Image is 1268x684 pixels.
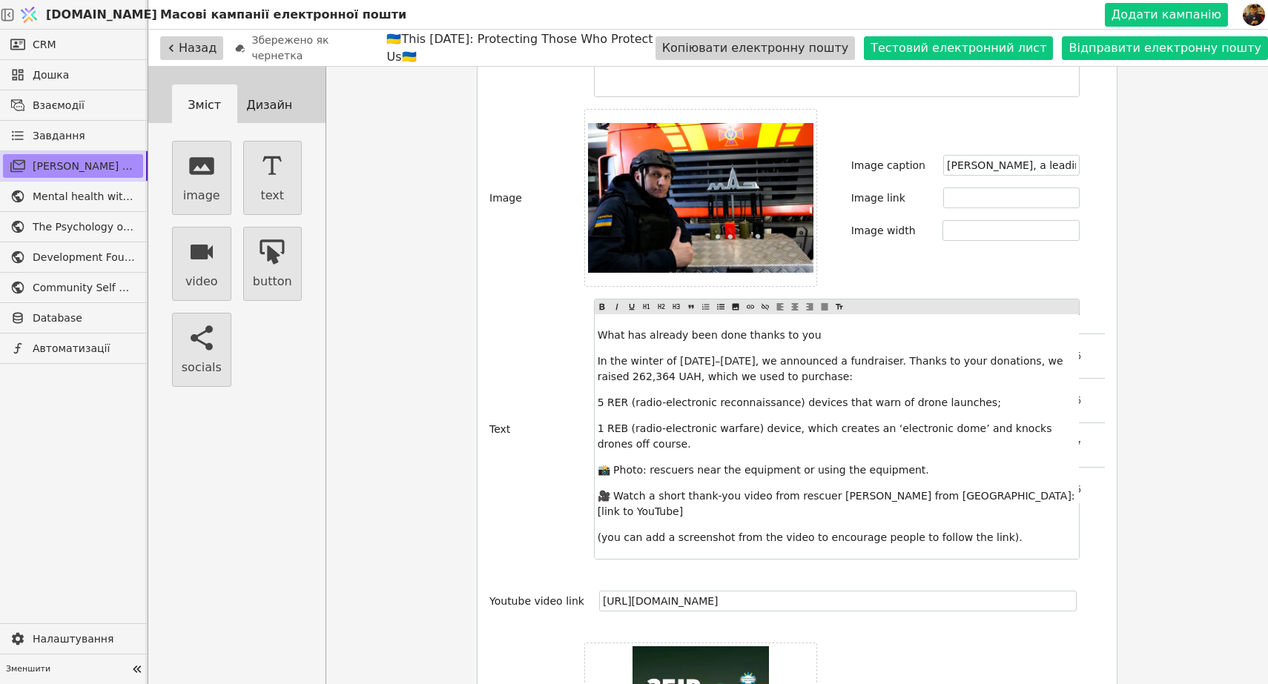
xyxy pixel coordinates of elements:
span: 5 RER (radio-electronic reconnaissance) devices that warn of drone launches; [598,396,1001,408]
a: [DOMAIN_NAME] [15,1,148,29]
button: Копіювати електронну пошту [656,36,856,60]
span: 1 REB (radio-electronic warfare) device, which creates an ‘electronic dome’ and knocks drones off... [598,422,1055,450]
a: Database [3,306,143,330]
span: Дошка [33,67,136,83]
a: Автоматизації [3,336,143,360]
label: Image width [851,223,916,239]
a: Налаштування [3,627,143,651]
div: socials [182,359,222,376]
span: The Psychology of War [33,219,136,235]
label: Image link [851,190,905,206]
span: 🎥 Watch a short thank-you video from rescuer [PERSON_NAME] from [GEOGRAPHIC_DATA]: [link to YouTube] [598,490,1078,517]
span: Database [33,311,136,326]
span: Community Self Help [33,280,136,296]
span: Завдання [33,128,85,144]
label: Image [489,190,522,206]
a: The Psychology of War [3,215,143,239]
label: Text [489,422,510,437]
span: Mental health without prejudice project [33,189,136,205]
div: text [260,187,284,205]
span: CRM [33,37,56,53]
a: Взаємодії [3,93,143,117]
button: Додати кампанію [1105,3,1228,27]
img: Logo [18,1,40,29]
span: (you can add a screenshot from the video to encourage people to follow the link). [598,531,1023,543]
span: In the winter of [DATE]–[DATE], we announced a fundraiser. Thanks to your donations, we raised 26... [598,355,1066,382]
a: Завдання [3,124,143,147]
p: Збережено як чернетка [235,33,369,64]
img: 73cef4174f0444e6e86f60503224d004 [1243,4,1265,26]
button: socials [172,313,231,387]
span: [PERSON_NAME] розсилки [33,159,136,174]
div: video [185,273,218,290]
span: Взаємодії [33,98,136,113]
label: Image caption [851,158,925,173]
a: Дошка [3,63,143,87]
button: image [172,141,231,215]
div: image [183,187,220,205]
a: CRM [3,33,143,56]
img: Image [588,123,813,273]
a: Mental health without prejudice project [3,185,143,208]
button: Відправити електронну пошту [1062,36,1268,60]
h1: 🇺🇦This [DATE]: Protecting Those Who Protect Us🇺🇦 [386,30,655,66]
p: Масові кампанії електронної пошти [160,6,406,24]
a: Development Foundation [3,245,143,269]
span: Зменшити [6,663,127,676]
span: Development Foundation [33,250,136,265]
button: Дизайн [237,84,303,126]
span: What has already been done thanks to you [598,329,822,341]
a: [PERSON_NAME] розсилки [3,154,143,178]
span: Налаштування [33,631,136,647]
button: Назад [160,36,223,60]
button: video [172,227,231,301]
button: Зміст [172,84,237,126]
span: [DOMAIN_NAME] [46,6,157,24]
span: 📸 Photo: rescuers near the equipment or using the equipment. [598,464,929,476]
label: Youtube video link [489,594,584,609]
a: Community Self Help [3,276,143,299]
button: Тестовий електронний лист [864,36,1053,60]
span: Автоматизації [33,341,136,356]
a: Назад [148,36,235,60]
button: button [243,227,303,301]
button: text [243,141,303,215]
div: button [253,273,292,290]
